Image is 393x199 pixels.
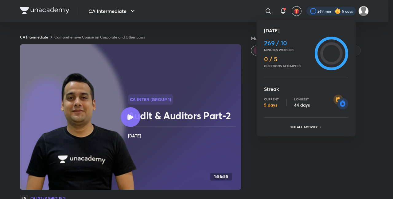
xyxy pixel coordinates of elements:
p: Current [264,97,279,101]
p: See all activity [290,125,319,129]
h5: [DATE] [264,27,348,34]
h4: 0 / 5 [264,55,312,63]
p: 44 days [294,102,310,108]
h5: Streak [264,85,348,93]
p: Minutes watched [264,48,312,52]
p: Longest [294,97,310,101]
p: Questions attempted [264,64,312,68]
p: 5 days [264,102,279,108]
h4: 269 / 10 [264,39,312,47]
img: streak [333,95,348,109]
